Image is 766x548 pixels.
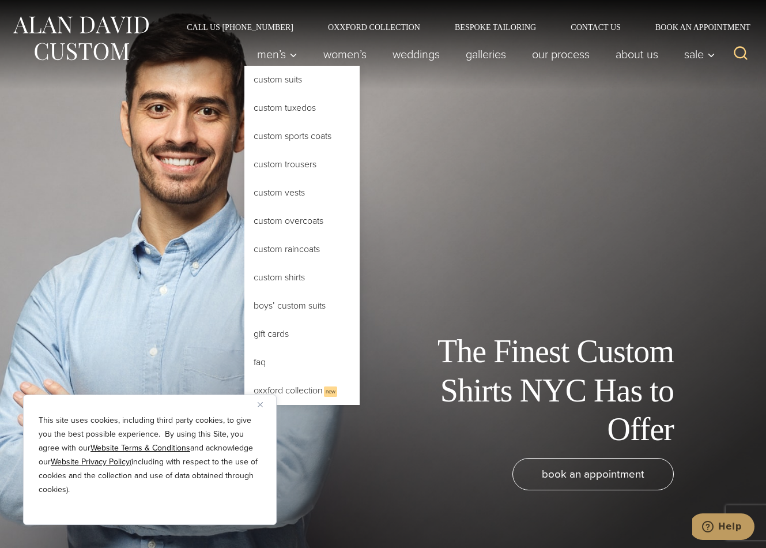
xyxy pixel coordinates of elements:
[244,43,311,66] button: Child menu of Men’s
[414,332,674,449] h1: The Finest Custom Shirts NYC Has to Offer
[169,23,311,31] a: Call Us [PHONE_NUMBER]
[437,23,553,31] a: Bespoke Tailoring
[453,43,519,66] a: Galleries
[244,94,360,122] a: Custom Tuxedos
[553,23,638,31] a: Contact Us
[244,320,360,348] a: Gift Cards
[244,207,360,235] a: Custom Overcoats
[244,348,360,376] a: FAQ
[244,122,360,150] a: Custom Sports Coats
[244,292,360,320] a: Boys’ Custom Suits
[90,442,190,454] a: Website Terms & Conditions
[311,23,437,31] a: Oxxford Collection
[258,402,263,407] img: Close
[512,458,674,490] a: book an appointment
[169,23,754,31] nav: Secondary Navigation
[258,397,271,411] button: Close
[244,377,360,405] a: Oxxford CollectionNew
[311,43,380,66] a: Women’s
[244,235,360,263] a: Custom Raincoats
[519,43,603,66] a: Our Process
[244,43,722,66] nav: Primary Navigation
[727,40,754,68] button: View Search Form
[638,23,754,31] a: Book an Appointment
[39,414,261,497] p: This site uses cookies, including third party cookies, to give you the best possible experience. ...
[380,43,453,66] a: weddings
[671,43,722,66] button: Sale sub menu toggle
[692,513,754,542] iframe: Opens a widget where you can chat to one of our agents
[12,13,150,64] img: Alan David Custom
[244,179,360,207] a: Custom Vests
[244,151,360,178] a: Custom Trousers
[244,66,360,93] a: Custom Suits
[244,264,360,291] a: Custom Shirts
[324,386,337,397] span: New
[51,456,130,468] a: Website Privacy Policy
[542,466,644,482] span: book an appointment
[603,43,671,66] a: About Us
